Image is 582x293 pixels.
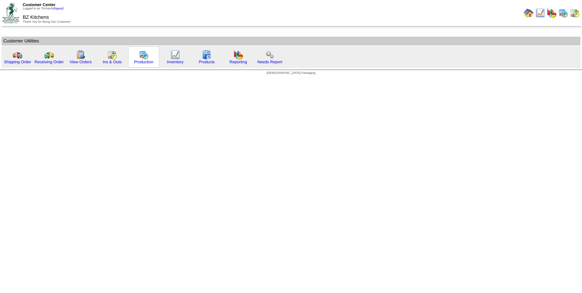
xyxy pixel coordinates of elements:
[103,60,122,64] a: Ins & Outs
[2,37,580,45] td: Customer Utilities
[2,3,19,23] img: ZoRoCo_Logo(Green%26Foil)%20jpg.webp
[266,71,315,75] span: [DEMOGRAPHIC_DATA] Packaging
[4,60,31,64] a: Shipping Order
[53,7,64,10] a: (logout)
[69,60,92,64] a: View Orders
[265,50,275,60] img: workflow.png
[570,8,580,18] img: calendarinout.gif
[23,20,71,24] span: Thank You for Being Our Customer!
[229,60,247,64] a: Reporting
[23,15,49,20] span: BZ Kitchens
[139,50,149,60] img: calendarprod.gif
[202,50,212,60] img: cabinet.gif
[170,50,180,60] img: line_graph.gif
[13,50,22,60] img: truck.gif
[134,60,153,64] a: Production
[524,8,533,18] img: home.gif
[44,50,54,60] img: truck2.gif
[167,60,184,64] a: Inventory
[547,8,557,18] img: graph.gif
[558,8,568,18] img: calendarprod.gif
[107,50,117,60] img: calendarinout.gif
[535,8,545,18] img: line_graph.gif
[199,60,215,64] a: Products
[76,50,85,60] img: workorder.gif
[23,2,55,7] span: Customer Center
[233,50,243,60] img: graph.gif
[23,7,64,10] span: Logged in as Trichards
[35,60,64,64] a: Receiving Order
[257,60,282,64] a: Needs Report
